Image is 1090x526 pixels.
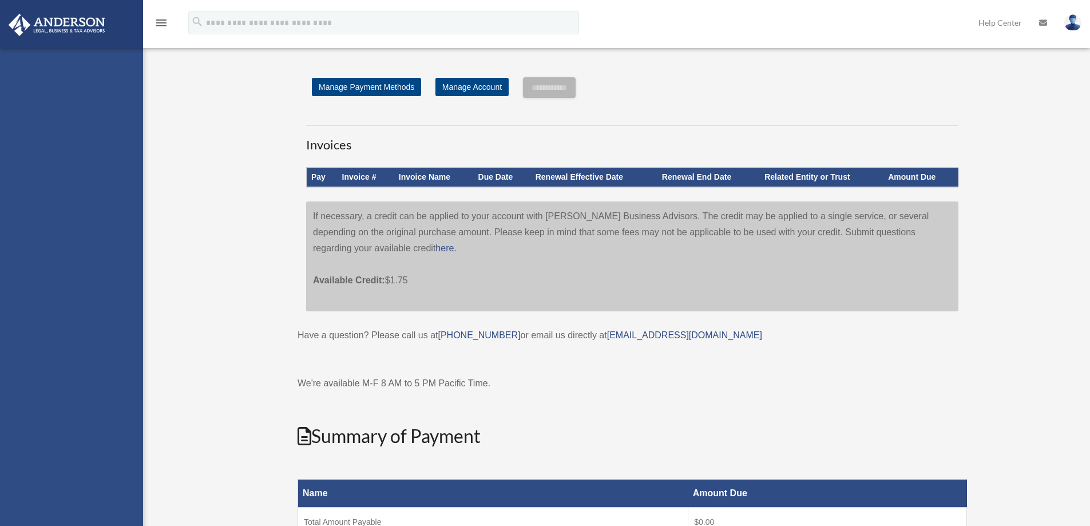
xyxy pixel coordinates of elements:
a: menu [154,20,168,30]
img: Anderson Advisors Platinum Portal [5,14,109,36]
th: Pay [307,168,338,187]
p: $1.75 [313,256,952,288]
th: Renewal Effective Date [531,168,657,187]
th: Renewal End Date [657,168,760,187]
th: Due Date [474,168,531,187]
h3: Invoices [306,125,958,154]
span: Available Credit: [313,275,385,285]
a: Manage Account [435,78,509,96]
h2: Summary of Payment [298,424,967,449]
a: Manage Payment Methods [312,78,421,96]
a: here. [435,243,456,253]
th: Name [298,480,688,508]
p: Have a question? Please call us at or email us directly at [298,327,967,343]
i: menu [154,16,168,30]
p: We're available M-F 8 AM to 5 PM Pacific Time. [298,375,967,391]
th: Amount Due [688,480,967,508]
a: [EMAIL_ADDRESS][DOMAIN_NAME] [607,330,762,340]
th: Invoice Name [394,168,474,187]
i: search [191,15,204,28]
th: Invoice # [338,168,394,187]
img: User Pic [1064,14,1081,31]
a: [PHONE_NUMBER] [438,330,520,340]
div: If necessary, a credit can be applied to your account with [PERSON_NAME] Business Advisors. The c... [306,201,958,311]
th: Amount Due [883,168,958,187]
th: Related Entity or Trust [760,168,883,187]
